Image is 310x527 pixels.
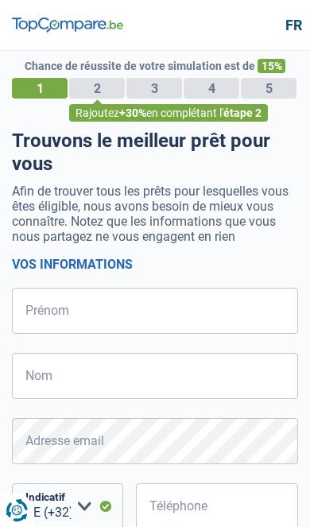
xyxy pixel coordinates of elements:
[69,78,125,99] div: 2
[25,60,255,72] span: Chance de réussite de votre simulation est de
[12,17,123,33] img: TopCompare Logo
[12,184,298,244] p: Afin de trouver tous les prêts pour lesquelles vous êtes éligible, nous avons besoin de mieux vou...
[69,104,268,122] div: Rajoutez en complétant l'
[12,130,298,176] h1: Trouvons le meilleur prêt pour vous
[223,107,262,119] span: étape 2
[285,17,298,34] div: fr
[119,107,146,119] span: +30%
[258,59,285,73] span: 15%
[126,78,182,99] div: 3
[241,78,296,99] div: 5
[12,257,298,272] h2: Vos informations
[184,78,239,99] div: 4
[12,78,68,99] div: 1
